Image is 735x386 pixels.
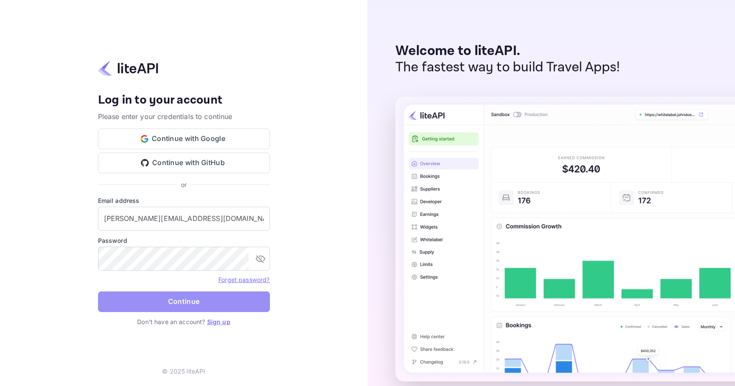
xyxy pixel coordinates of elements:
p: or [181,180,187,189]
a: Sign up [207,318,230,325]
p: Please enter your credentials to continue [98,111,270,122]
a: Forget password? [218,275,269,284]
button: Continue with Google [98,129,270,149]
button: Continue with GitHub [98,153,270,173]
h4: Log in to your account [98,93,270,108]
a: Forget password? [218,276,269,283]
p: Don't have an account? [98,317,270,326]
label: Email address [98,196,270,205]
p: The fastest way to build Travel Apps! [395,59,620,76]
p: Welcome to liteAPI. [395,43,620,59]
input: Enter your email address [98,207,270,231]
img: liteapi [98,60,158,77]
button: toggle password visibility [252,250,269,267]
label: Password [98,236,270,245]
button: Continue [98,291,270,312]
p: © 2025 liteAPI [162,367,205,376]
